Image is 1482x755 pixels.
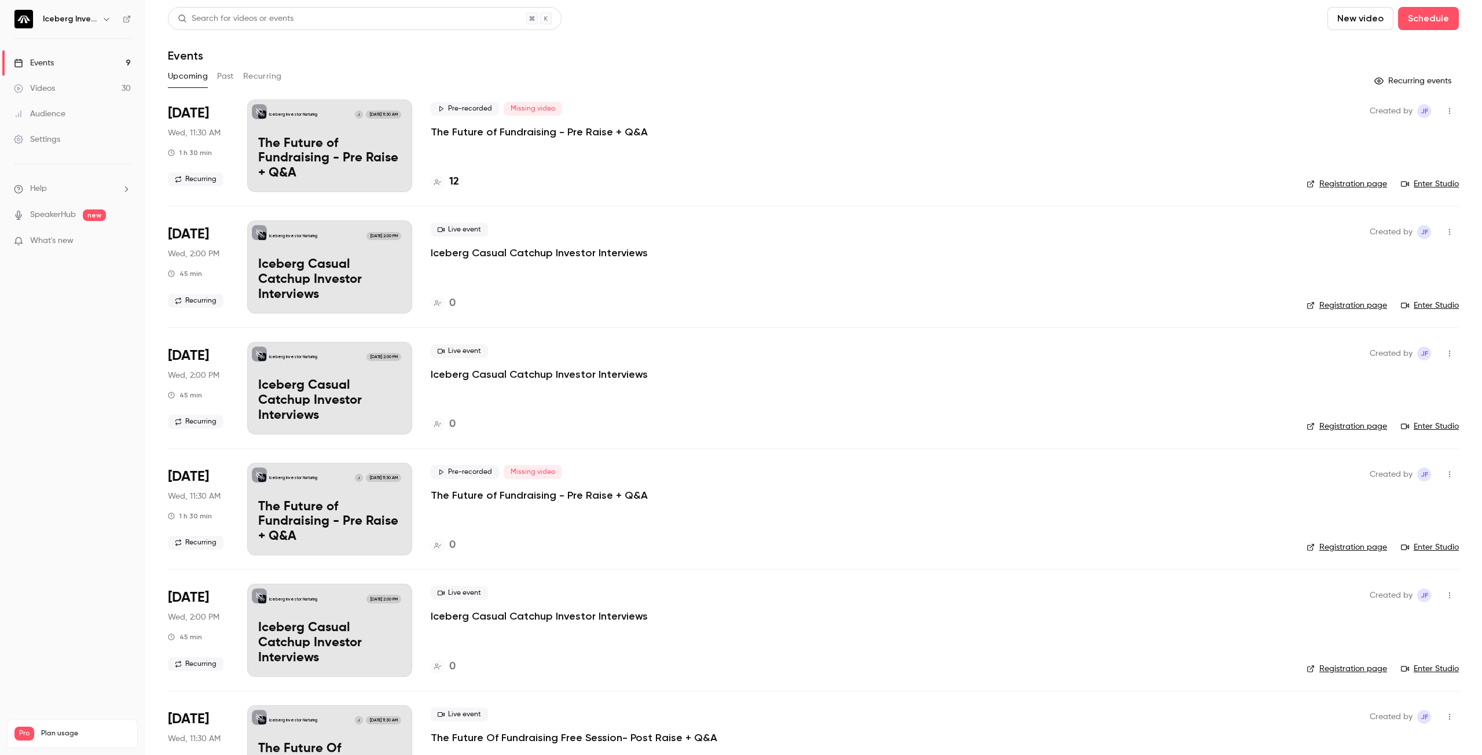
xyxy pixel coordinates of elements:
div: Sep 3 Wed, 2:00 PM (Australia/Brisbane) [168,342,229,434]
a: Iceberg Casual Catchup Investor Interviews [431,367,648,381]
span: JF [1421,588,1428,602]
span: Wed, 2:00 PM [168,248,219,260]
span: Created by [1370,467,1413,481]
span: [DATE] 2:00 PM [366,232,401,240]
div: Aug 27 Wed, 11:30 AM (Australia/Brisbane) [168,100,229,192]
a: Enter Studio [1401,542,1459,553]
div: Aug 27 Wed, 2:00 PM (Australia/Brisbane) [168,220,229,313]
span: Live event [431,223,488,237]
span: [DATE] 11:30 AM [366,111,401,119]
span: Jock Fairweather [1417,588,1431,602]
a: Enter Studio [1401,663,1459,675]
span: Live event [431,708,488,721]
h4: 0 [449,659,456,675]
h4: 12 [449,174,459,190]
a: Enter Studio [1401,300,1459,311]
span: Recurring [168,294,223,308]
span: Missing video [504,102,562,116]
a: The Future Of Fundraising Free Session- Post Raise + Q&A [431,731,717,745]
div: J [354,473,364,483]
a: Enter Studio [1401,178,1459,190]
div: 45 min [168,391,202,400]
a: The Future of Fundraising - Pre Raise + Q&A [431,125,648,139]
div: 45 min [168,632,202,642]
span: JF [1421,104,1428,118]
span: Created by [1370,225,1413,239]
a: 12 [431,174,459,190]
span: Created by [1370,588,1413,602]
span: Live event [431,586,488,600]
h6: Iceberg Investor Nurturing [43,13,97,25]
a: Iceberg Casual Catchup Investor InterviewsIceberg Investor Nurturing[DATE] 2:00 PMIceberg Casual ... [247,584,412,676]
a: Iceberg Casual Catchup Investor Interviews [431,609,648,623]
a: Registration page [1307,663,1387,675]
div: Sep 10 Wed, 2:00 PM (Australia/Brisbane) [168,584,229,676]
p: Iceberg Casual Catchup Investor Interviews [258,621,401,665]
li: help-dropdown-opener [14,183,131,195]
span: Wed, 11:30 AM [168,733,221,745]
span: Created by [1370,104,1413,118]
button: Past [217,67,234,86]
div: J [354,716,364,725]
p: Iceberg Casual Catchup Investor Interviews [258,257,401,302]
a: Registration page [1307,421,1387,432]
a: Registration page [1307,178,1387,190]
span: Help [30,183,47,195]
a: 0 [431,659,456,675]
p: Iceberg Investor Nurturing [269,717,317,723]
span: Wed, 11:30 AM [168,491,221,502]
a: Iceberg Casual Catchup Investor Interviews [431,246,648,260]
a: Enter Studio [1401,421,1459,432]
a: Registration page [1307,542,1387,553]
p: Iceberg Investor Nurturing [269,354,317,360]
a: The Future of Fundraising - Pre Raise + Q&AIceberg Investor NurturingJ[DATE] 11:30 AMThe Future o... [247,100,412,192]
span: Wed, 2:00 PM [168,612,219,623]
p: Iceberg Investor Nurturing [269,596,317,602]
span: Recurring [168,657,223,671]
button: Recurring events [1369,72,1459,90]
span: [DATE] [168,225,209,244]
span: Recurring [168,536,223,550]
span: Jock Fairweather [1417,104,1431,118]
div: Settings [14,134,60,145]
span: Live event [431,344,488,358]
span: Jock Fairweather [1417,710,1431,724]
h1: Events [168,49,203,62]
div: Search for videos or events [178,13,294,25]
a: 0 [431,296,456,311]
button: Upcoming [168,67,208,86]
span: Pre-recorded [431,465,499,479]
p: Iceberg Casual Catchup Investor Interviews [258,378,401,423]
span: Pro [14,727,34,741]
div: 1 h 30 min [168,511,212,521]
div: 45 min [168,269,202,278]
span: Recurring [168,415,223,429]
span: [DATE] 11:30 AM [366,716,401,724]
span: [DATE] 11:30 AM [366,474,401,482]
span: JF [1421,347,1428,360]
div: 1 h 30 min [168,148,212,157]
button: Recurring [243,67,282,86]
p: The Future of Fundraising - Pre Raise + Q&A [258,137,401,181]
span: [DATE] [168,104,209,123]
a: The Future of Fundraising - Pre Raise + Q&AIceberg Investor NurturingJ[DATE] 11:30 AMThe Future o... [247,463,412,555]
p: Iceberg Investor Nurturing [269,475,317,481]
div: Audience [14,108,65,120]
iframe: Noticeable Trigger [117,236,131,246]
span: [DATE] [168,467,209,486]
button: New video [1327,7,1393,30]
span: Created by [1370,710,1413,724]
span: JF [1421,467,1428,481]
span: [DATE] [168,347,209,365]
span: Missing video [504,465,562,479]
span: Jock Fairweather [1417,347,1431,360]
span: [DATE] [168,588,209,607]
span: Pre-recorded [431,102,499,116]
p: The Future of Fundraising - Pre Raise + Q&A [431,488,648,502]
span: [DATE] 2:00 PM [366,353,401,361]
